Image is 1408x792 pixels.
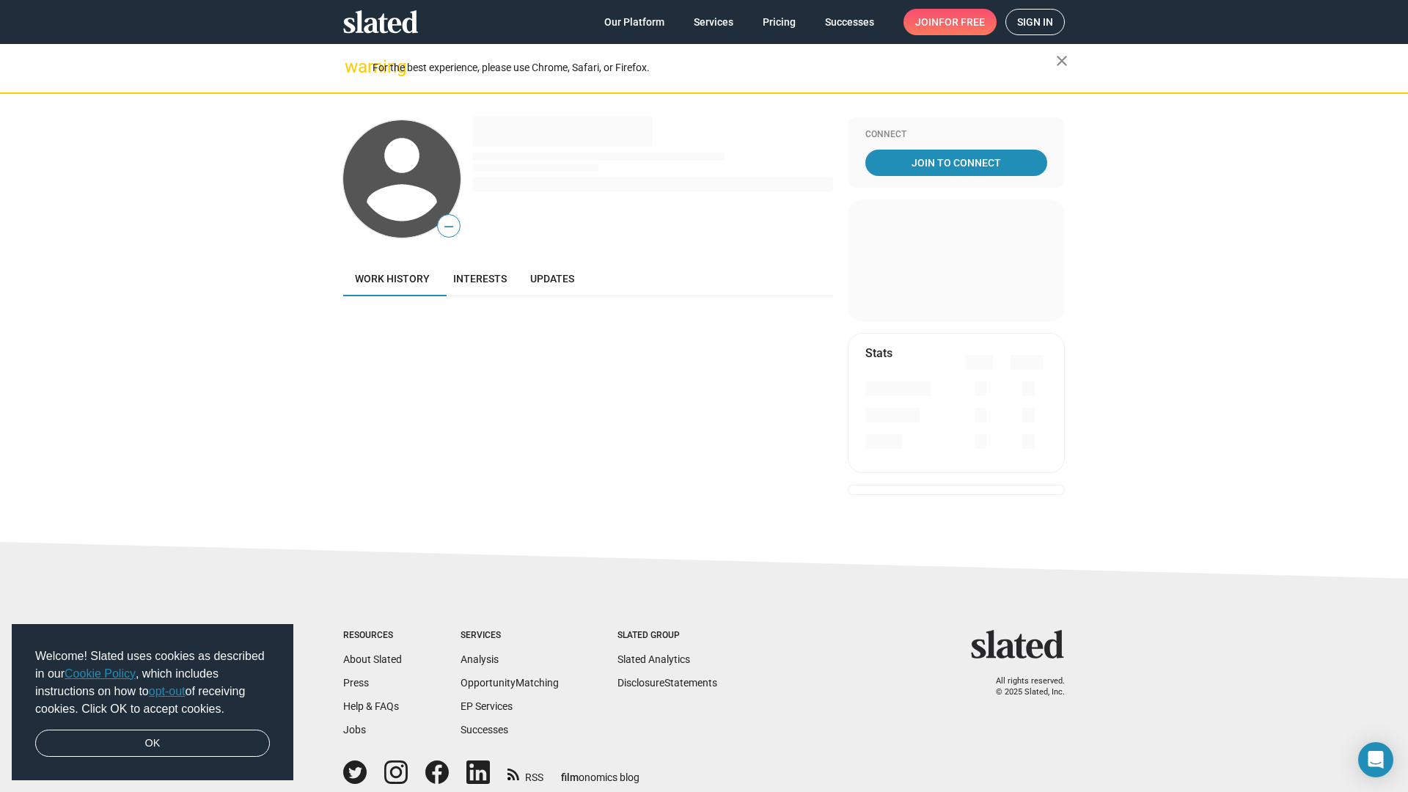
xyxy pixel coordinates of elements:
[1005,9,1065,35] a: Sign in
[561,759,639,785] a: filmonomics blog
[865,345,892,361] mat-card-title: Stats
[518,261,586,296] a: Updates
[903,9,997,35] a: Joinfor free
[868,150,1044,176] span: Join To Connect
[343,630,402,642] div: Resources
[865,129,1047,141] div: Connect
[149,685,186,697] a: opt-out
[530,273,574,285] span: Updates
[453,273,507,285] span: Interests
[343,677,369,689] a: Press
[617,677,717,689] a: DisclosureStatements
[461,700,513,712] a: EP Services
[604,9,664,35] span: Our Platform
[441,261,518,296] a: Interests
[980,676,1065,697] p: All rights reserved. © 2025 Slated, Inc.
[763,9,796,35] span: Pricing
[65,667,136,680] a: Cookie Policy
[1358,742,1393,777] div: Open Intercom Messenger
[751,9,807,35] a: Pricing
[593,9,676,35] a: Our Platform
[561,771,579,783] span: film
[343,261,441,296] a: Work history
[617,653,690,665] a: Slated Analytics
[1017,10,1053,34] span: Sign in
[343,653,402,665] a: About Slated
[813,9,886,35] a: Successes
[694,9,733,35] span: Services
[35,648,270,718] span: Welcome! Slated uses cookies as described in our , which includes instructions on how to of recei...
[939,9,985,35] span: for free
[461,724,508,736] a: Successes
[825,9,874,35] span: Successes
[915,9,985,35] span: Join
[1053,52,1071,70] mat-icon: close
[438,217,460,236] span: —
[461,677,559,689] a: OpportunityMatching
[461,653,499,665] a: Analysis
[343,724,366,736] a: Jobs
[507,762,543,785] a: RSS
[35,730,270,758] a: dismiss cookie message
[682,9,745,35] a: Services
[343,700,399,712] a: Help & FAQs
[345,58,362,76] mat-icon: warning
[373,58,1056,78] div: For the best experience, please use Chrome, Safari, or Firefox.
[461,630,559,642] div: Services
[617,630,717,642] div: Slated Group
[12,624,293,781] div: cookieconsent
[355,273,430,285] span: Work history
[865,150,1047,176] a: Join To Connect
